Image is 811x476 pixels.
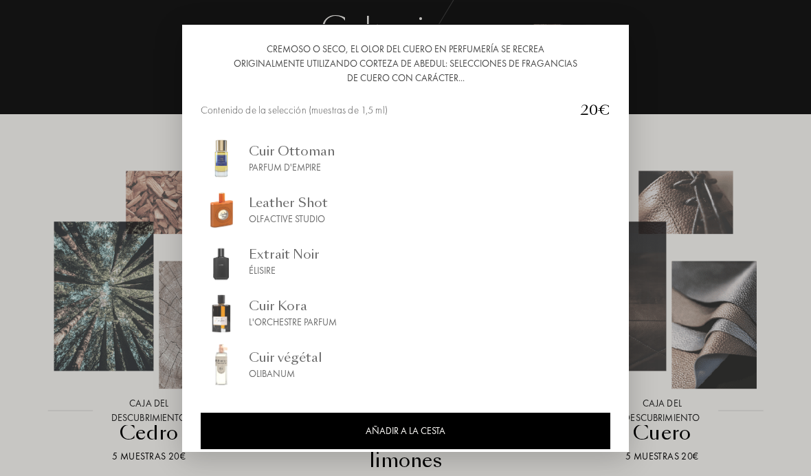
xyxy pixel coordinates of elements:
img: img_sommelier [201,241,242,282]
div: Olfactive Studio [249,212,328,226]
div: Cuir Ottoman [249,142,335,160]
div: L'Orchestre Parfum [249,315,337,329]
img: img_sommelier [201,292,242,334]
img: img_sommelier [201,138,242,179]
a: img_sommelierCuir KoraL'Orchestre Parfum [201,292,610,334]
img: img_sommelier [201,344,242,385]
div: Cremoso o seco, el olor del cuero en perfumería se recrea originalmente utilizando corteza de abe... [201,42,610,85]
a: img_sommelierExtrait NoirÉlisire [201,241,610,282]
a: img_sommelierLeather ShotOlfactive Studio [201,189,610,230]
div: 20€ [569,100,610,120]
a: img_sommelierCuir végétalOlibanum [201,344,610,385]
div: AÑADIR A LA CESTA [201,413,610,449]
a: img_sommelierCuir OttomanParfum d'Empire [201,138,610,179]
div: Extrait Noir [249,245,320,263]
div: Contenido de la selección (muestras de 1,5 ml) [201,102,569,118]
div: Cuir végétal [249,348,322,367]
div: Parfum d'Empire [249,160,335,175]
div: Olibanum [249,367,322,381]
div: Élisire [249,263,320,278]
div: Leather Shot [249,193,328,212]
img: img_sommelier [201,189,242,230]
div: Cuir Kora [249,296,337,315]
